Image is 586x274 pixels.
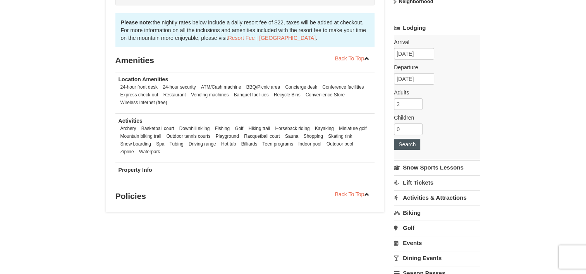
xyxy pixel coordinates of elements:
li: Playground [214,132,241,140]
li: Archery [119,125,138,132]
li: Golf [233,125,245,132]
li: Waterpark [137,148,162,156]
li: 24-hour security [161,83,198,91]
li: Spa [154,140,166,148]
li: BBQ/Picnic area [244,83,282,91]
a: Golf [394,221,480,235]
label: Adults [394,89,474,96]
li: Restaurant [162,91,188,99]
li: Skating rink [326,132,354,140]
a: Lodging [394,21,480,35]
li: Outdoor tennis courts [165,132,213,140]
li: Miniature golf [337,125,368,132]
button: Search [394,139,420,150]
strong: Activities [119,118,143,124]
li: Convenience Store [304,91,347,99]
li: Teen programs [261,140,295,148]
a: Biking [394,205,480,220]
li: Hot tub [219,140,238,148]
li: 24-hour front desk [119,83,160,91]
div: the nightly rates below include a daily resort fee of $22, taxes will be added at checkout. For m... [115,13,375,47]
li: Mountain biking trail [119,132,163,140]
a: Resort Fee | [GEOGRAPHIC_DATA] [228,35,316,41]
li: Hiking trail [246,125,272,132]
li: Downhill skiing [177,125,212,132]
li: Concierge desk [283,83,319,91]
li: Billiards [239,140,259,148]
li: Fishing [213,125,232,132]
h3: Amenities [115,53,375,68]
li: Wireless Internet (free) [119,99,169,106]
li: Express check-out [119,91,160,99]
li: ATM/Cash machine [199,83,243,91]
li: Vending machines [189,91,230,99]
li: Shopping [302,132,325,140]
label: Arrival [394,38,474,46]
li: Recycle Bins [272,91,302,99]
li: Racquetball court [242,132,282,140]
a: Activities & Attractions [394,190,480,205]
li: Indoor pool [296,140,323,148]
li: Basketball court [139,125,176,132]
li: Banquet facilities [232,91,271,99]
li: Conference facilities [320,83,366,91]
li: Tubing [168,140,186,148]
a: Dining Events [394,251,480,265]
li: Driving range [187,140,218,148]
li: Outdoor pool [325,140,355,148]
strong: Location Amenities [119,76,168,82]
a: Lift Tickets [394,175,480,190]
strong: Property Info [119,167,152,173]
strong: Please note: [121,19,153,26]
a: Back To Top [330,188,375,200]
h3: Policies [115,188,375,204]
a: Back To Top [330,53,375,64]
a: Events [394,236,480,250]
li: Zipline [119,148,136,156]
label: Children [394,114,474,122]
li: Sauna [283,132,300,140]
label: Departure [394,63,474,71]
li: Snow boarding [119,140,153,148]
li: Kayaking [313,125,336,132]
a: Snow Sports Lessons [394,160,480,175]
li: Horseback riding [273,125,311,132]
